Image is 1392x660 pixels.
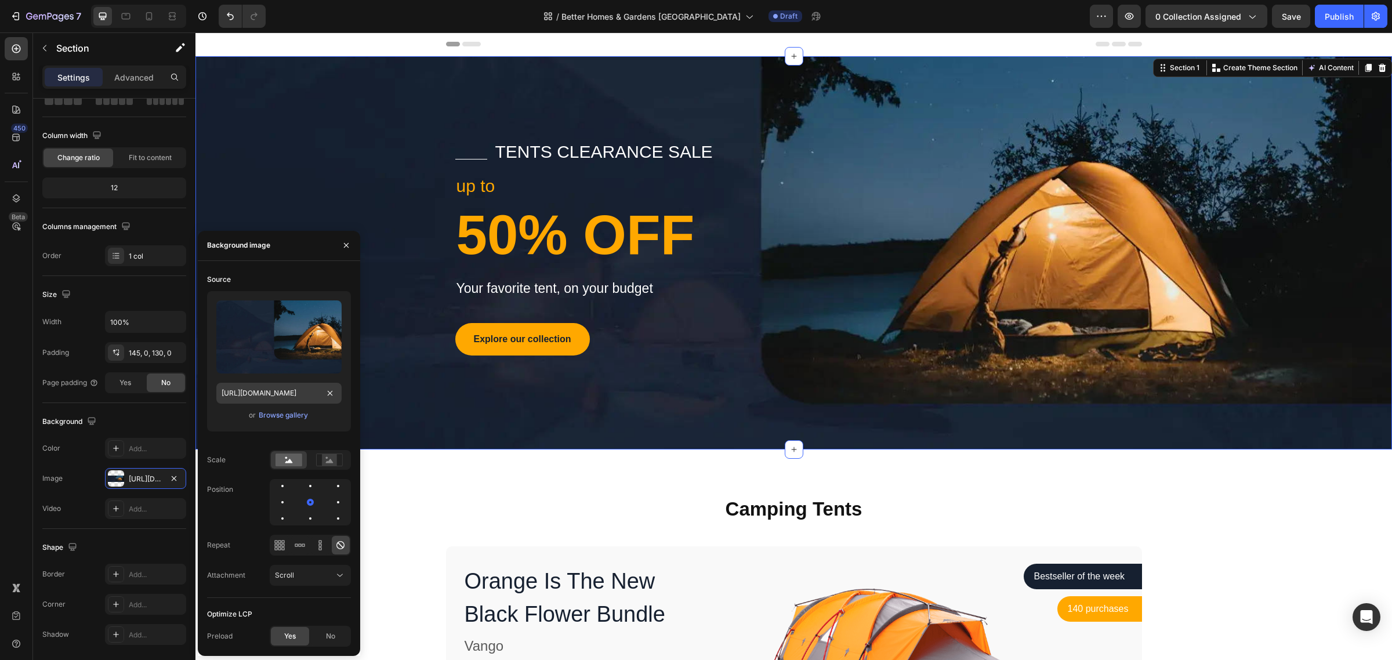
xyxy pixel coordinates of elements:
[268,531,516,600] h1: Orange Is The New Black Flower Bundle
[261,246,589,266] p: Your favorite tent, on your budget
[326,631,335,641] span: No
[114,71,154,84] p: Advanced
[269,603,514,624] p: Vango
[76,9,81,23] p: 7
[261,169,589,235] p: 50% OFF
[252,465,945,489] p: Camping Tents
[300,109,517,130] p: tents clearance sale
[207,484,233,495] div: Position
[284,631,296,641] span: Yes
[207,631,233,641] div: Preload
[42,414,99,430] div: Background
[42,378,99,388] div: Page padding
[207,240,270,251] div: Background image
[275,571,294,579] span: Scroll
[106,311,186,332] input: Auto
[216,300,342,373] img: preview-image
[161,378,171,388] span: No
[561,10,741,23] span: Better Homes & Gardens [GEOGRAPHIC_DATA]
[556,10,559,23] span: /
[129,630,183,640] div: Add...
[57,71,90,84] p: Settings
[45,180,184,196] div: 12
[42,503,61,514] div: Video
[42,317,61,327] div: Width
[1325,10,1354,23] div: Publish
[42,473,63,484] div: Image
[207,455,226,465] div: Scale
[11,124,28,133] div: 450
[1145,5,1267,28] button: 0 collection assigned
[42,128,104,144] div: Column width
[42,287,73,303] div: Size
[42,599,66,610] div: Corner
[129,570,183,580] div: Add...
[1282,12,1301,21] span: Save
[56,41,151,55] p: Section
[42,219,133,235] div: Columns management
[5,5,86,28] button: 7
[972,30,1006,41] div: Section 1
[42,629,69,640] div: Shadow
[129,600,183,610] div: Add...
[9,212,28,222] div: Beta
[42,251,61,261] div: Order
[219,5,266,28] div: Undo/Redo
[780,11,797,21] span: Draft
[129,474,162,484] div: [URL][DOMAIN_NAME]
[42,569,65,579] div: Border
[207,570,245,581] div: Attachment
[1110,28,1161,42] button: AI Content
[129,504,183,514] div: Add...
[1272,5,1310,28] button: Save
[129,444,183,454] div: Add...
[216,383,342,404] input: https://example.com/image.jpg
[1155,10,1241,23] span: 0 collection assigned
[207,540,230,550] div: Repeat
[278,300,376,314] div: Explore our collection
[119,378,131,388] span: Yes
[1315,5,1364,28] button: Publish
[261,140,589,166] p: up to
[872,570,936,583] p: 140 purchases
[839,537,936,551] p: Bestseller of the week
[57,153,100,163] span: Change ratio
[42,347,69,358] div: Padding
[129,153,172,163] span: Fit to content
[260,291,394,323] button: Explore our collection
[207,274,231,285] div: Source
[1028,30,1102,41] p: Create Theme Section
[1353,603,1380,631] div: Open Intercom Messenger
[129,251,183,262] div: 1 col
[270,565,351,586] button: Scroll
[129,348,183,358] div: 145, 0, 130, 0
[42,540,79,556] div: Shape
[207,609,252,619] div: Optimize LCP
[258,409,309,421] button: Browse gallery
[259,410,308,420] div: Browse gallery
[42,443,60,454] div: Color
[195,32,1392,660] iframe: Design area
[249,408,256,422] span: or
